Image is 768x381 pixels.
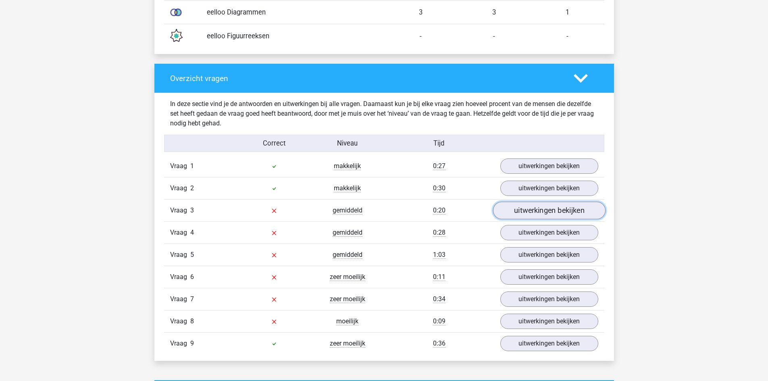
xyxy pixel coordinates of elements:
[311,138,384,148] div: Niveau
[190,206,194,214] span: 3
[500,336,598,351] a: uitwerkingen bekijken
[170,294,190,304] span: Vraag
[170,206,190,215] span: Vraag
[170,316,190,326] span: Vraag
[384,7,458,17] div: 3
[433,251,445,259] span: 1:03
[433,184,445,192] span: 0:30
[170,74,562,83] h4: Overzicht vragen
[433,162,445,170] span: 0:27
[201,31,384,41] div: eelloo Figuurreeksen
[500,181,598,196] a: uitwerkingen bekijken
[170,250,190,260] span: Vraag
[433,273,445,281] span: 0:11
[384,31,458,41] div: -
[201,7,384,17] div: eelloo Diagrammen
[334,184,361,192] span: makkelijk
[190,317,194,325] span: 8
[190,273,194,281] span: 6
[170,161,190,171] span: Vraag
[433,339,445,348] span: 0:36
[336,317,358,325] span: moeilijk
[500,247,598,262] a: uitwerkingen bekijken
[458,31,531,41] div: -
[333,229,362,237] span: gemiddeld
[433,295,445,303] span: 0:34
[333,206,362,214] span: gemiddeld
[166,26,186,46] img: figure_sequences.119d9c38ed9f.svg
[330,295,365,303] span: zeer moeilijk
[170,183,190,193] span: Vraag
[493,202,605,220] a: uitwerkingen bekijken
[166,2,186,23] img: venn_diagrams.7c7bf626473a.svg
[458,7,531,17] div: 3
[170,272,190,282] span: Vraag
[531,31,604,41] div: -
[433,229,445,237] span: 0:28
[170,339,190,348] span: Vraag
[237,138,311,148] div: Correct
[190,229,194,236] span: 4
[500,314,598,329] a: uitwerkingen bekijken
[190,339,194,347] span: 9
[170,228,190,237] span: Vraag
[190,251,194,258] span: 5
[164,99,604,128] div: In deze sectie vind je de antwoorden en uitwerkingen bij alle vragen. Daarnaast kun je bij elke v...
[500,158,598,174] a: uitwerkingen bekijken
[333,251,362,259] span: gemiddeld
[433,206,445,214] span: 0:20
[500,291,598,307] a: uitwerkingen bekijken
[190,295,194,303] span: 7
[190,184,194,192] span: 2
[500,225,598,240] a: uitwerkingen bekijken
[433,317,445,325] span: 0:09
[330,339,365,348] span: zeer moeilijk
[531,7,604,17] div: 1
[330,273,365,281] span: zeer moeilijk
[500,269,598,285] a: uitwerkingen bekijken
[190,162,194,170] span: 1
[384,138,494,148] div: Tijd
[334,162,361,170] span: makkelijk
